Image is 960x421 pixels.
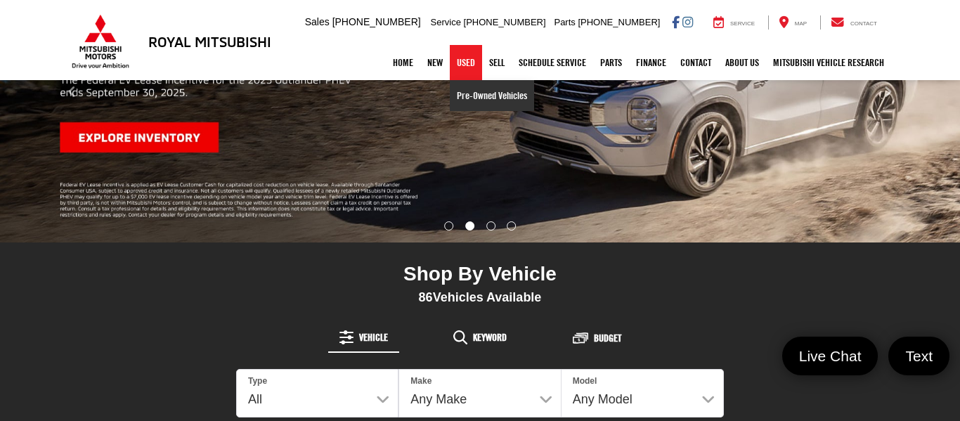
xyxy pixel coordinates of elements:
[792,346,869,365] span: Live Chat
[573,375,597,387] label: Model
[332,16,421,27] span: [PHONE_NUMBER]
[431,17,461,27] span: Service
[673,45,718,80] a: Contact
[248,375,267,387] label: Type
[768,15,817,30] a: Map
[69,14,132,69] img: Mitsubishi
[419,290,433,304] span: 86
[766,45,891,80] a: Mitsubishi Vehicle Research
[629,45,673,80] a: Finance
[578,17,660,27] span: [PHONE_NUMBER]
[410,375,432,387] label: Make
[820,15,888,30] a: Contact
[782,337,878,375] a: Live Chat
[888,337,949,375] a: Text
[450,80,534,111] a: Pre-Owned Vehicles
[594,333,621,343] span: Budget
[450,45,482,80] a: Used
[473,332,507,342] span: Keyword
[464,17,546,27] span: [PHONE_NUMBER]
[148,34,271,49] h3: Royal Mitsubishi
[898,346,940,365] span: Text
[444,221,453,231] li: Go to slide number 1.
[465,221,474,231] li: Go to slide number 2.
[305,16,330,27] span: Sales
[672,16,680,27] a: Facebook: Click to visit our Facebook page
[730,20,755,27] span: Service
[554,17,575,27] span: Parts
[486,221,495,231] li: Go to slide number 3.
[359,332,388,342] span: Vehicle
[850,20,877,27] span: Contact
[507,221,516,231] li: Go to slide number 4.
[386,45,420,80] a: Home
[236,262,724,290] div: Shop By Vehicle
[593,45,629,80] a: Parts: Opens in a new tab
[703,15,765,30] a: Service
[236,290,724,305] div: Vehicles Available
[795,20,807,27] span: Map
[420,45,450,80] a: New
[682,16,693,27] a: Instagram: Click to visit our Instagram page
[482,45,512,80] a: Sell
[512,45,593,80] a: Schedule Service: Opens in a new tab
[718,45,766,80] a: About Us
